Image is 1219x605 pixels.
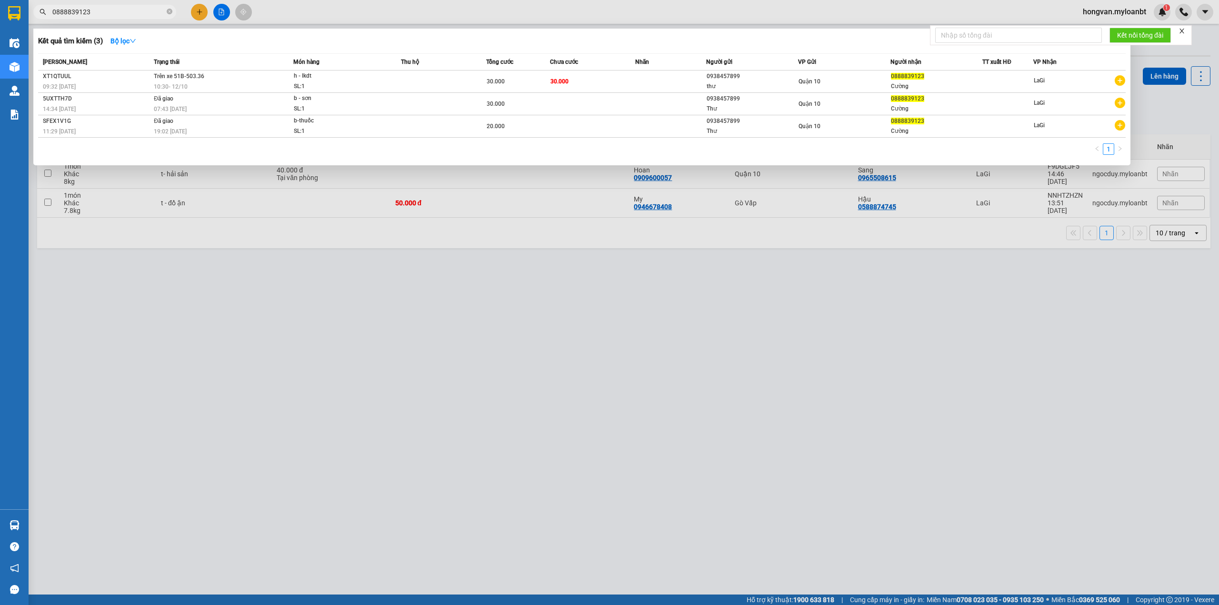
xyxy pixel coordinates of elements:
[10,62,20,72] img: warehouse-icon
[982,59,1011,65] span: TT xuất HĐ
[294,81,365,92] div: SL: 1
[167,9,172,14] span: close-circle
[487,123,505,130] span: 20.000
[1179,28,1185,34] span: close
[10,86,20,96] img: warehouse-icon
[154,73,204,80] span: Trên xe 51B-503.36
[52,7,165,17] input: Tìm tên, số ĐT hoặc mã đơn
[43,106,76,112] span: 14:34 [DATE]
[38,36,103,46] h3: Kết quả tìm kiếm ( 3 )
[293,59,320,65] span: Món hàng
[1114,143,1126,155] button: right
[550,59,578,65] span: Chưa cước
[1034,77,1045,84] span: LaGi
[10,38,20,48] img: warehouse-icon
[43,83,76,90] span: 09:32 [DATE]
[10,542,19,551] span: question-circle
[798,59,816,65] span: VP Gửi
[1033,59,1057,65] span: VP Nhận
[1091,143,1103,155] li: Previous Page
[40,9,46,15] span: search
[10,110,20,120] img: solution-icon
[799,101,820,107] span: Quận 10
[1115,98,1125,108] span: plus-circle
[154,128,187,135] span: 19:02 [DATE]
[707,94,798,104] div: 0938457899
[1103,144,1114,154] a: 1
[401,59,419,65] span: Thu hộ
[1103,143,1114,155] li: 1
[1034,122,1045,129] span: LaGi
[890,59,921,65] span: Người nhận
[154,118,173,124] span: Đã giao
[130,38,136,44] span: down
[486,59,513,65] span: Tổng cước
[891,126,982,136] div: Cường
[10,564,19,573] span: notification
[43,59,87,65] span: [PERSON_NAME]
[707,71,798,81] div: 0938457899
[43,116,151,126] div: SFEX1V1G
[799,123,820,130] span: Quận 10
[891,104,982,114] div: Cường
[891,95,924,102] span: 0888839123
[43,94,151,104] div: 5UXTTH7D
[1094,146,1100,151] span: left
[707,104,798,114] div: Thư
[487,101,505,107] span: 30.000
[10,585,19,594] span: message
[891,81,982,91] div: Cường
[154,59,180,65] span: Trạng thái
[1114,143,1126,155] li: Next Page
[294,126,365,137] div: SL: 1
[10,520,20,530] img: warehouse-icon
[487,78,505,85] span: 30.000
[1115,75,1125,86] span: plus-circle
[1115,120,1125,131] span: plus-circle
[1109,28,1171,43] button: Kết nối tổng đài
[294,116,365,126] div: b-thuốc
[167,8,172,17] span: close-circle
[550,78,569,85] span: 30.000
[154,83,188,90] span: 10:30 - 12/10
[110,37,136,45] strong: Bộ lọc
[707,126,798,136] div: Thư
[935,28,1102,43] input: Nhập số tổng đài
[635,59,649,65] span: Nhãn
[707,116,798,126] div: 0938457899
[294,104,365,114] div: SL: 1
[706,59,732,65] span: Người gửi
[1034,100,1045,106] span: LaGi
[891,73,924,80] span: 0888839123
[8,6,20,20] img: logo-vxr
[43,128,76,135] span: 11:29 [DATE]
[1117,146,1123,151] span: right
[707,81,798,91] div: thư
[103,33,144,49] button: Bộ lọcdown
[1117,30,1163,40] span: Kết nối tổng đài
[154,106,187,112] span: 07:43 [DATE]
[799,78,820,85] span: Quận 10
[891,118,924,124] span: 0888839123
[294,71,365,81] div: h - lkdt
[43,71,151,81] div: XT1QTUUL
[294,93,365,104] div: b - sơn
[154,95,173,102] span: Đã giao
[1091,143,1103,155] button: left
